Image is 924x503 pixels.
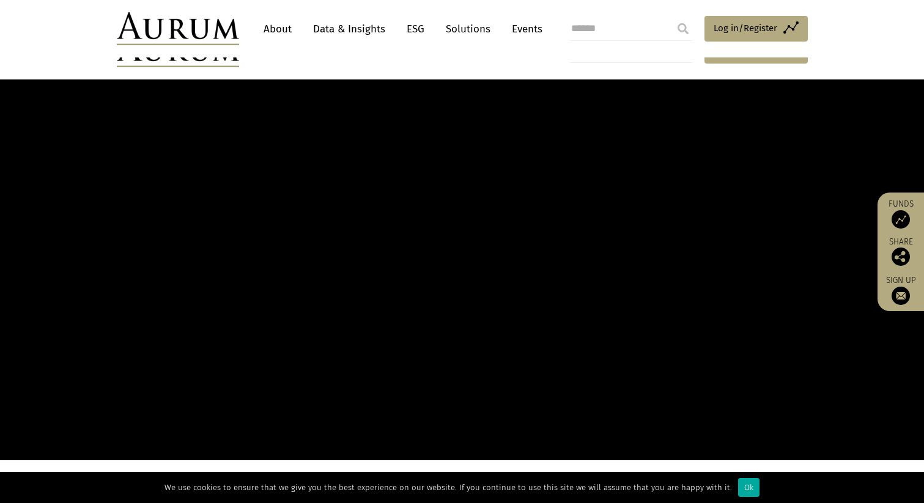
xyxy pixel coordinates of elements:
[884,199,918,229] a: Funds
[738,478,760,497] div: Ok
[892,287,910,305] img: Sign up to our newsletter
[884,275,918,305] a: Sign up
[257,18,298,40] a: About
[704,16,808,42] a: Log in/Register
[671,17,695,41] input: Submit
[117,12,239,45] img: Aurum
[884,238,918,266] div: Share
[307,18,391,40] a: Data & Insights
[506,18,542,40] a: Events
[892,248,910,266] img: Share this post
[440,18,497,40] a: Solutions
[714,21,777,35] span: Log in/Register
[401,18,431,40] a: ESG
[892,210,910,229] img: Access Funds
